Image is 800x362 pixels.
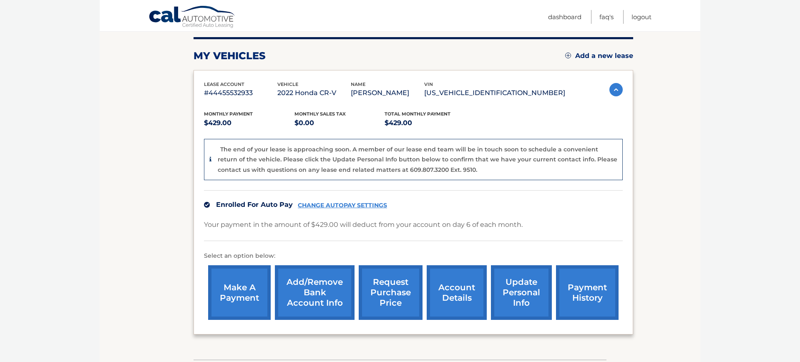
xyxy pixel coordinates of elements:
[204,87,277,99] p: #44455532933
[204,81,244,87] span: lease account
[565,53,571,58] img: add.svg
[275,265,355,320] a: Add/Remove bank account info
[631,10,652,24] a: Logout
[351,81,365,87] span: name
[609,83,623,96] img: accordion-active.svg
[556,265,619,320] a: payment history
[385,111,450,117] span: Total Monthly Payment
[491,265,552,320] a: update personal info
[218,146,617,173] p: The end of your lease is approaching soon. A member of our lease end team will be in touch soon t...
[351,87,424,99] p: [PERSON_NAME]
[385,117,475,129] p: $429.00
[277,87,351,99] p: 2022 Honda CR-V
[298,202,387,209] a: CHANGE AUTOPAY SETTINGS
[148,5,236,30] a: Cal Automotive
[424,87,565,99] p: [US_VEHICLE_IDENTIFICATION_NUMBER]
[204,117,294,129] p: $429.00
[277,81,298,87] span: vehicle
[599,10,614,24] a: FAQ's
[548,10,581,24] a: Dashboard
[216,201,293,209] span: Enrolled For Auto Pay
[294,111,346,117] span: Monthly sales Tax
[204,111,253,117] span: Monthly Payment
[427,265,487,320] a: account details
[359,265,423,320] a: request purchase price
[194,50,266,62] h2: my vehicles
[204,251,623,261] p: Select an option below:
[294,117,385,129] p: $0.00
[565,52,633,60] a: Add a new lease
[204,202,210,208] img: check.svg
[204,219,523,231] p: Your payment in the amount of $429.00 will deduct from your account on day 6 of each month.
[424,81,433,87] span: vin
[208,265,271,320] a: make a payment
